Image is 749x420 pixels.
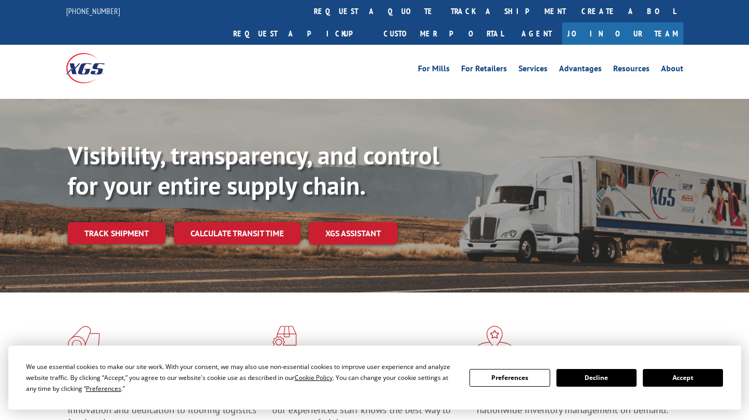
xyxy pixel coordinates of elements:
[511,22,562,45] a: Agent
[68,139,439,201] b: Visibility, transparency, and control for your entire supply chain.
[556,369,637,387] button: Decline
[26,361,457,394] div: We use essential cookies to make our site work. With your consent, we may also use non-essential ...
[8,346,741,410] div: Cookie Consent Prompt
[643,369,723,387] button: Accept
[418,65,450,76] a: For Mills
[477,326,513,353] img: xgs-icon-flagship-distribution-model-red
[562,22,683,45] a: Join Our Team
[174,222,300,245] a: Calculate transit time
[518,65,548,76] a: Services
[66,6,120,16] a: [PHONE_NUMBER]
[295,373,333,382] span: Cookie Policy
[225,22,376,45] a: Request a pickup
[86,384,121,393] span: Preferences
[559,65,602,76] a: Advantages
[309,222,398,245] a: XGS ASSISTANT
[661,65,683,76] a: About
[68,222,166,244] a: Track shipment
[272,326,297,353] img: xgs-icon-focused-on-flooring-red
[469,369,550,387] button: Preferences
[613,65,650,76] a: Resources
[376,22,511,45] a: Customer Portal
[68,326,100,353] img: xgs-icon-total-supply-chain-intelligence-red
[461,65,507,76] a: For Retailers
